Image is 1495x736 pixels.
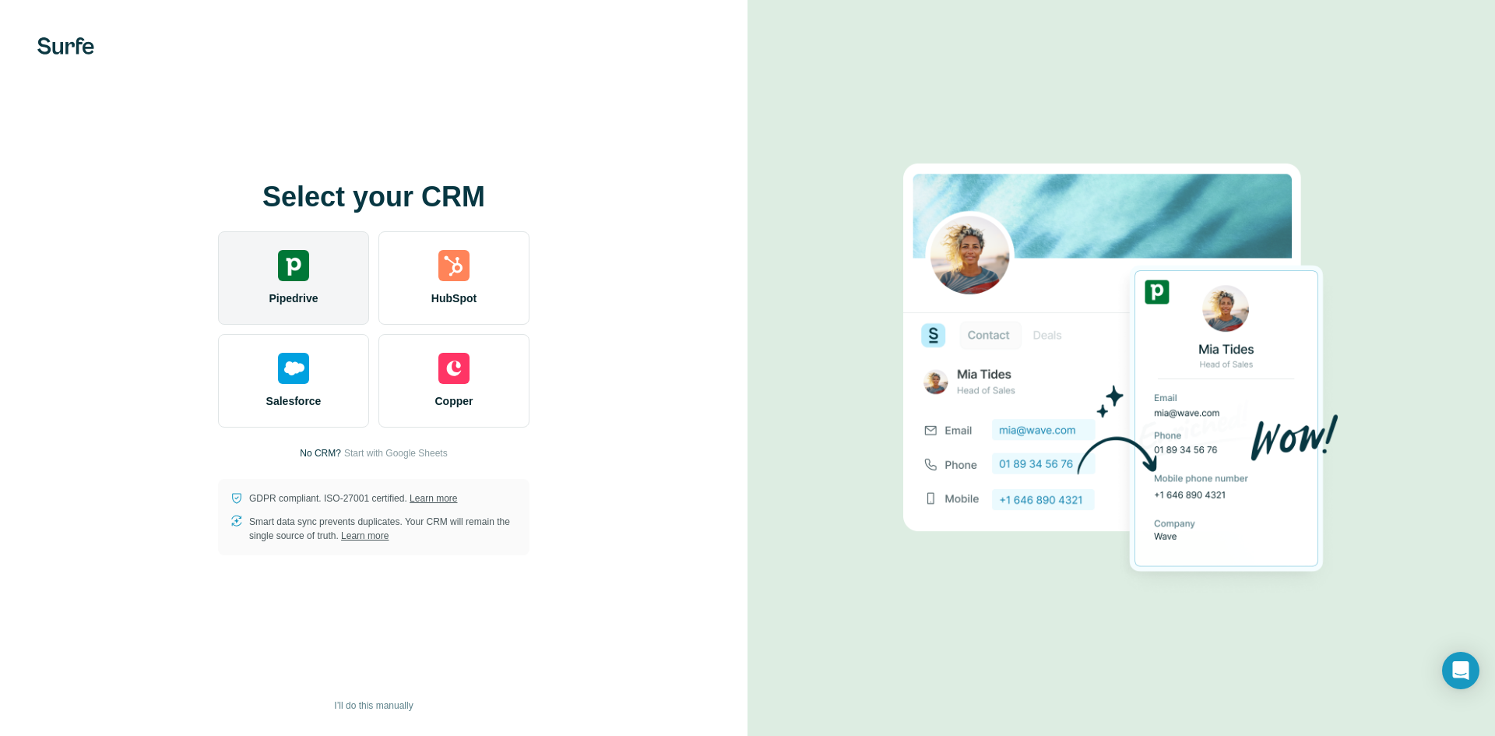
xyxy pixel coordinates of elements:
[323,694,424,717] button: I’ll do this manually
[431,291,477,306] span: HubSpot
[269,291,318,306] span: Pipedrive
[903,137,1339,600] img: PIPEDRIVE image
[1442,652,1479,689] div: Open Intercom Messenger
[438,250,470,281] img: hubspot's logo
[278,250,309,281] img: pipedrive's logo
[249,491,457,505] p: GDPR compliant. ISO-27001 certified.
[334,699,413,713] span: I’ll do this manually
[278,353,309,384] img: salesforce's logo
[435,393,473,409] span: Copper
[300,446,341,460] p: No CRM?
[344,446,448,460] button: Start with Google Sheets
[438,353,470,384] img: copper's logo
[410,493,457,504] a: Learn more
[266,393,322,409] span: Salesforce
[218,181,529,213] h1: Select your CRM
[37,37,94,55] img: Surfe's logo
[341,530,389,541] a: Learn more
[249,515,517,543] p: Smart data sync prevents duplicates. Your CRM will remain the single source of truth.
